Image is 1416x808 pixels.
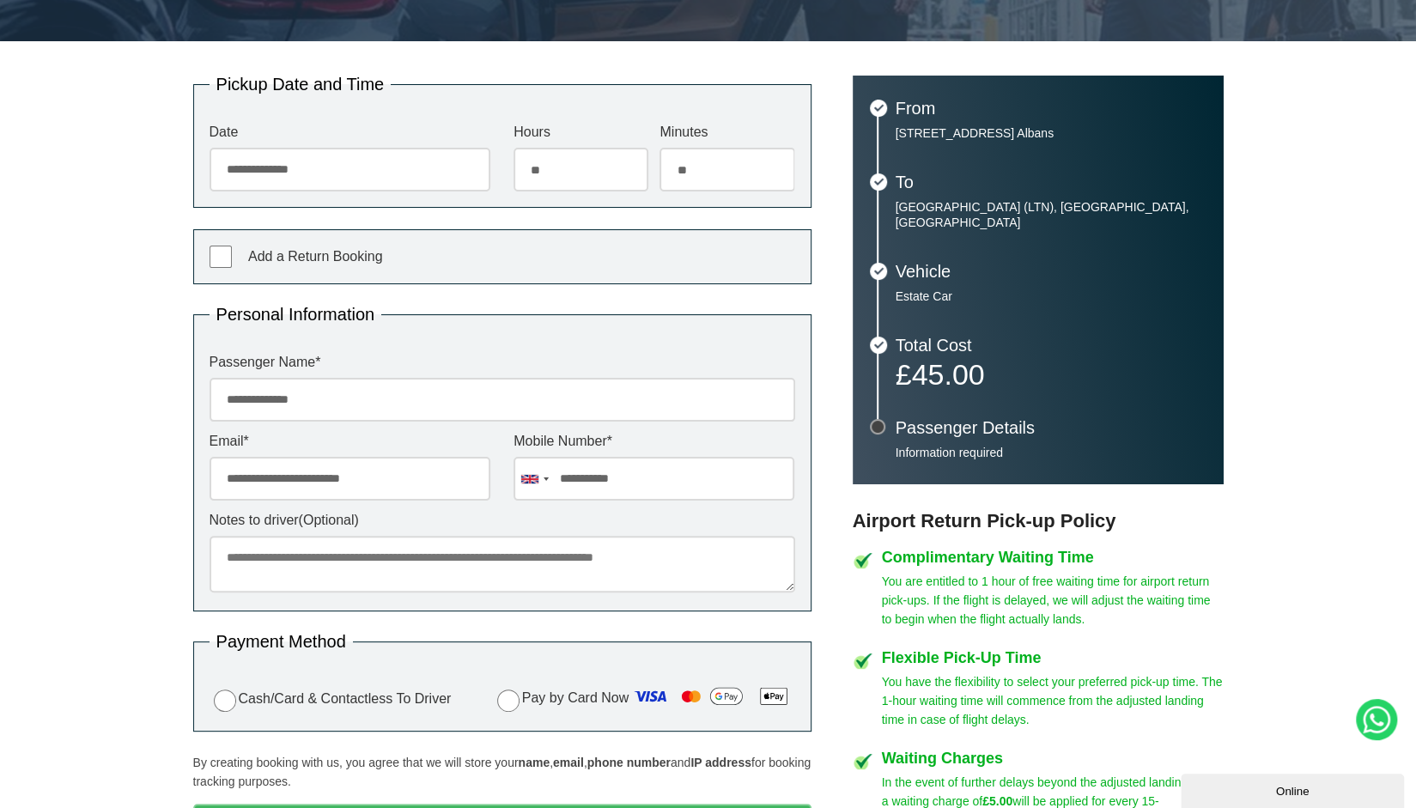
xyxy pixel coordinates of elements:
legend: Pickup Date and Time [210,76,392,93]
label: Notes to driver [210,513,795,527]
p: [STREET_ADDRESS] Albans [896,125,1206,141]
strong: email [553,756,584,769]
h3: To [896,173,1206,191]
legend: Payment Method [210,633,353,650]
label: Minutes [659,125,794,139]
legend: Personal Information [210,306,382,323]
h4: Complimentary Waiting Time [882,550,1224,565]
h3: Vehicle [896,263,1206,280]
h3: Total Cost [896,337,1206,354]
h4: Flexible Pick-Up Time [882,650,1224,665]
p: [GEOGRAPHIC_DATA] (LTN), [GEOGRAPHIC_DATA], [GEOGRAPHIC_DATA] [896,199,1206,230]
strong: IP address [690,756,751,769]
p: Information required [896,445,1206,460]
label: Date [210,125,490,139]
iframe: chat widget [1181,770,1407,808]
span: (Optional) [299,513,359,527]
h3: From [896,100,1206,117]
span: Add a Return Booking [248,249,383,264]
div: United Kingdom: +44 [514,458,554,500]
span: 45.00 [911,358,984,391]
h4: Waiting Charges [882,750,1224,766]
strong: £5.00 [982,794,1012,808]
input: Add a Return Booking [210,246,232,268]
label: Pay by Card Now [493,683,795,715]
h3: Passenger Details [896,419,1206,436]
label: Passenger Name [210,355,795,369]
input: Cash/Card & Contactless To Driver [214,690,236,712]
p: You are entitled to 1 hour of free waiting time for airport return pick-ups. If the flight is del... [882,572,1224,629]
p: £ [896,362,1206,386]
label: Hours [514,125,648,139]
strong: phone number [587,756,671,769]
p: Estate Car [896,289,1206,304]
input: Pay by Card Now [497,690,520,712]
strong: name [518,756,550,769]
label: Cash/Card & Contactless To Driver [210,687,452,712]
p: You have the flexibility to select your preferred pick-up time. The 1-hour waiting time will comm... [882,672,1224,729]
h3: Airport Return Pick-up Policy [853,510,1224,532]
label: Mobile Number [514,434,794,448]
label: Email [210,434,490,448]
p: By creating booking with us, you agree that we will store your , , and for booking tracking purpo... [193,753,811,791]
